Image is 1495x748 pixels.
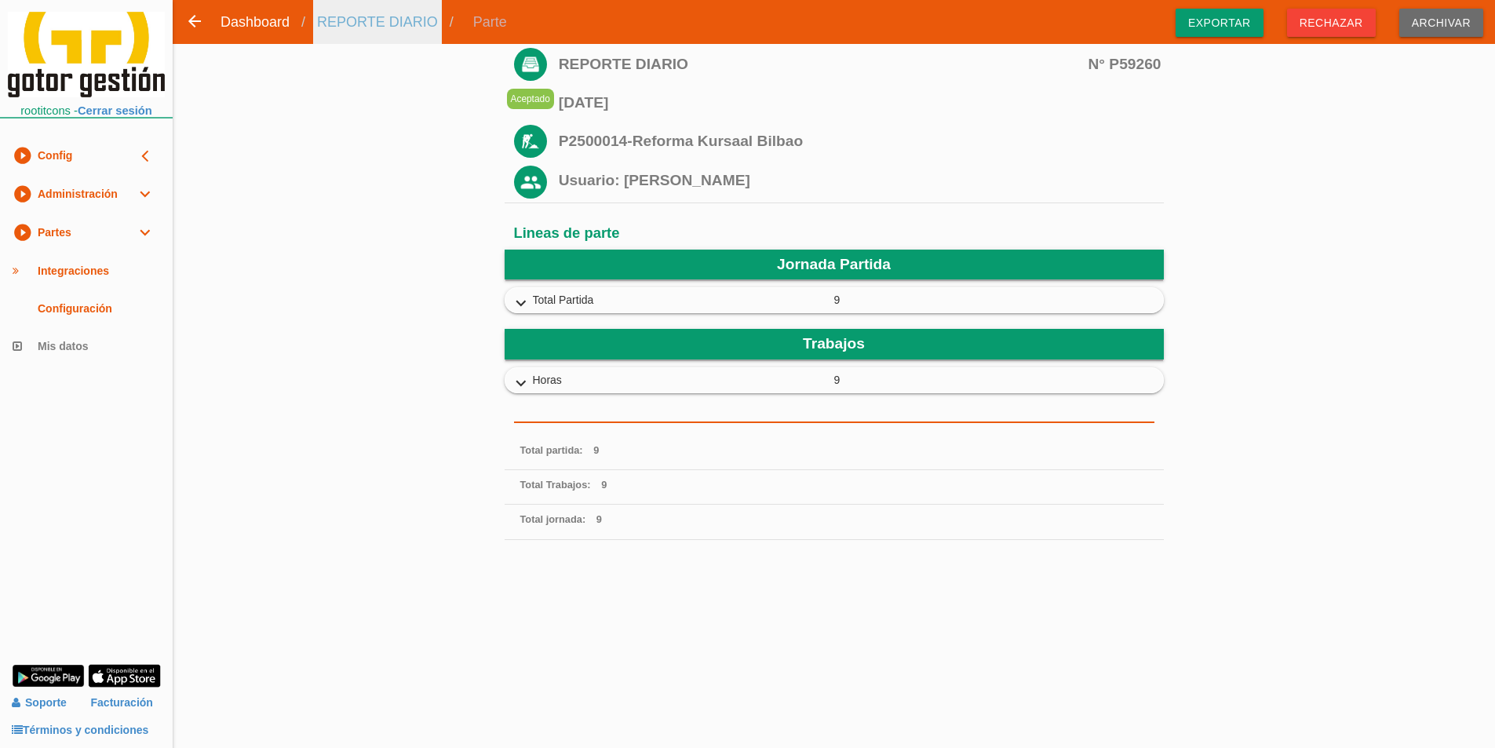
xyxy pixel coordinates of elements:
span: Total Trabajos: [520,479,591,491]
a: Facturación [91,689,153,717]
span: REPORTE DIARIO [559,57,1161,71]
img: itcons-logo [8,12,165,97]
span: [DATE] [559,95,1161,110]
a: Cerrar sesión [78,104,152,117]
span: Parte [461,2,519,42]
span: 9 [593,444,599,456]
img: ic_action_modelo_de_partes_blanco.png [514,48,547,81]
span: Total jornada: [520,513,586,525]
h6: Lineas de parte [514,225,1154,241]
a: P2500014-Reforma Kursaal Bilbao [559,133,803,149]
i: expand_more [135,175,154,213]
span: 9 [834,372,1136,389]
span: 9 [834,292,1136,308]
p: Aceptado [507,89,554,109]
a: Términos y condiciones [12,724,148,736]
i: play_circle_filled [13,137,31,174]
span: Total partida: [520,444,583,456]
span: Exportar [1176,9,1263,37]
img: google-play.png [12,664,85,688]
span: 9 [596,513,602,525]
span: Total Partida [533,292,834,308]
header: Trabajos [505,329,1164,359]
i: expand_more [509,374,534,394]
span: Rechazar [1287,9,1376,37]
i: expand_more [509,294,534,314]
a: Soporte [12,696,67,709]
img: ic_work_in_progress_white.png [514,125,547,158]
img: ic_action_name2.png [514,166,547,199]
i: play_circle_filled [13,213,31,251]
span: Usuario: [PERSON_NAME] [559,172,750,188]
i: play_circle_filled [13,175,31,213]
span: Archivar [1399,9,1483,37]
img: app-store.png [88,664,161,688]
header: Jornada Partida [505,250,1164,279]
i: expand_more [135,213,154,251]
span: Horas [533,372,834,389]
span: N° P59260 [1088,57,1161,71]
span: 9 [601,479,607,491]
